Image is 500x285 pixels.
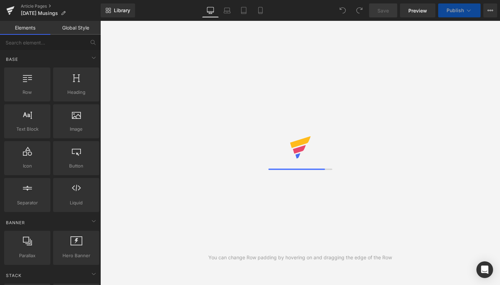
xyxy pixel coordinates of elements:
[235,3,252,17] a: Tablet
[55,125,97,133] span: Image
[377,7,389,14] span: Save
[6,199,48,206] span: Separator
[5,219,26,226] span: Banner
[400,3,435,17] a: Preview
[50,21,101,35] a: Global Style
[252,3,269,17] a: Mobile
[6,252,48,259] span: Parallax
[114,7,130,14] span: Library
[6,125,48,133] span: Text Block
[6,89,48,96] span: Row
[55,162,97,170] span: Button
[6,162,48,170] span: Icon
[352,3,366,17] button: Redo
[202,3,219,17] a: Desktop
[408,7,427,14] span: Preview
[5,272,22,279] span: Stack
[208,254,392,261] div: You can change Row padding by hovering on and dragging the edge of the Row
[55,252,97,259] span: Hero Banner
[336,3,350,17] button: Undo
[483,3,497,17] button: More
[438,3,481,17] button: Publish
[55,89,97,96] span: Heading
[476,261,493,278] div: Open Intercom Messenger
[21,10,58,16] span: [DATE] Musings
[55,199,97,206] span: Liquid
[21,3,101,9] a: Article Pages
[219,3,235,17] a: Laptop
[447,8,464,13] span: Publish
[5,56,19,63] span: Base
[101,3,135,17] a: New Library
